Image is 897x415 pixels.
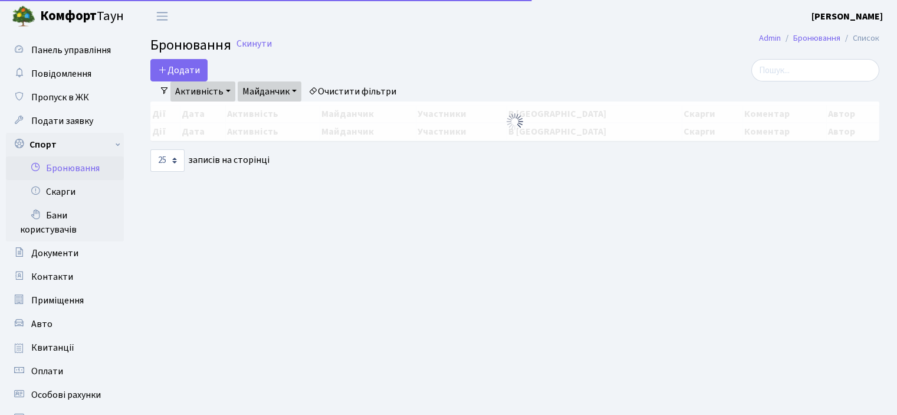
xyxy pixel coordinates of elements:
span: Квитанції [31,341,74,354]
span: Особові рахунки [31,388,101,401]
a: Очистити фільтри [304,81,401,102]
a: Панель управління [6,38,124,62]
span: Таун [40,6,124,27]
img: Обробка... [505,112,524,131]
span: Документи [31,247,78,260]
a: Контакти [6,265,124,289]
a: Пропуск в ЖК [6,86,124,109]
a: Приміщення [6,289,124,312]
a: [PERSON_NAME] [811,9,883,24]
label: записів на сторінці [150,149,270,172]
span: Контакти [31,270,73,283]
b: Комфорт [40,6,97,25]
select: записів на сторінці [150,149,185,172]
a: Активність [170,81,235,102]
a: Документи [6,241,124,265]
input: Пошук... [751,59,879,81]
a: Скинути [236,38,272,50]
a: Оплати [6,360,124,383]
a: Майданчик [238,81,301,102]
span: Авто [31,318,52,331]
span: Панель управління [31,44,111,57]
span: Пропуск в ЖК [31,91,89,104]
nav: breadcrumb [741,26,897,51]
li: Список [840,32,879,45]
span: Приміщення [31,294,84,307]
a: Подати заявку [6,109,124,133]
a: Бронювання [793,32,840,44]
span: Подати заявку [31,115,93,128]
a: Admin [759,32,781,44]
a: Особові рахунки [6,383,124,407]
a: Авто [6,312,124,336]
a: Бронювання [6,156,124,180]
a: Бани користувачів [6,204,124,241]
a: Повідомлення [6,62,124,86]
a: Квитанції [6,336,124,360]
button: Переключити навігацію [147,6,177,26]
span: Бронювання [150,35,231,55]
a: Скарги [6,180,124,204]
button: Додати [150,59,208,81]
img: logo.png [12,5,35,28]
span: Повідомлення [31,67,91,80]
a: Спорт [6,133,124,156]
span: Оплати [31,365,63,378]
b: [PERSON_NAME] [811,10,883,23]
